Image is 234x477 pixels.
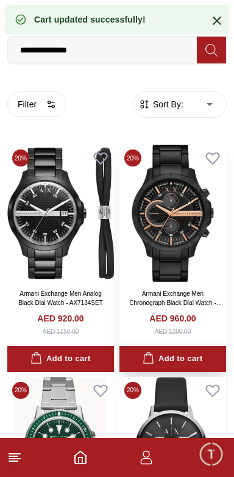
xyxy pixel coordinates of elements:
[119,346,226,372] button: Add to cart
[18,290,103,306] a: Armani Exchange Men Analog Black Dial Watch - AX7134SET
[119,145,226,282] img: Armani Exchange Men Chronograph Black Dial Watch - AX2429
[43,327,79,336] div: AED 1150.00
[12,149,29,167] span: 20 %
[198,441,225,468] div: Chat Widget
[138,98,183,110] button: Sort By:
[124,149,141,167] span: 20 %
[143,352,202,366] div: Add to cart
[7,91,66,117] button: Filter
[151,98,183,110] span: Sort By:
[149,312,196,325] h4: AED 960.00
[34,13,146,26] div: Cart updated successfully!
[7,346,114,372] button: Add to cart
[30,352,90,366] div: Add to cart
[129,290,222,315] a: Armani Exchange Men Chronograph Black Dial Watch - AX2429
[7,145,114,282] img: Armani Exchange Men Analog Black Dial Watch - AX7134SET
[124,382,141,399] span: 20 %
[73,450,88,465] a: Home
[37,312,83,325] h4: AED 920.00
[155,327,191,336] div: AED 1200.00
[12,382,29,399] span: 20 %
